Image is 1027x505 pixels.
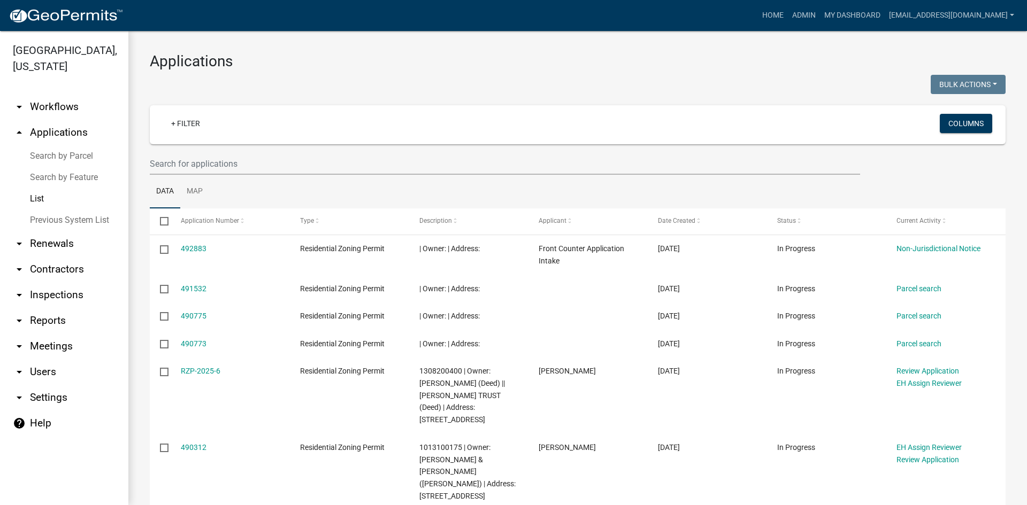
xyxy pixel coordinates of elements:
a: RZP-2025-6 [181,367,220,375]
a: EH Assign Reviewer [896,379,962,387]
span: In Progress [777,284,815,293]
datatable-header-cell: Date Created [648,208,767,234]
a: 490312 [181,443,206,452]
datatable-header-cell: Type [289,208,409,234]
a: Review Application [896,367,959,375]
span: Date Created [658,217,695,224]
i: arrow_drop_down [13,289,26,301]
a: Parcel search [896,284,941,293]
i: arrow_drop_up [13,126,26,139]
span: 10/13/2025 [658,284,680,293]
a: Map [180,175,209,209]
span: Description [419,217,452,224]
datatable-header-cell: Applicant [528,208,648,234]
span: Residential Zoning Permit [300,339,385,348]
a: 490773 [181,339,206,348]
a: 490775 [181,312,206,320]
a: 491532 [181,284,206,293]
span: In Progress [777,244,815,253]
span: In Progress [777,367,815,375]
span: Melissa Campbell [539,443,596,452]
span: In Progress [777,312,815,320]
a: Parcel search [896,339,941,348]
span: Residential Zoning Permit [300,367,385,375]
i: arrow_drop_down [13,366,26,378]
a: + Filter [163,114,209,133]
span: Current Activity [896,217,941,224]
span: | Owner: | Address: [419,339,480,348]
span: 10/15/2025 [658,244,680,253]
span: 10/10/2025 [658,312,680,320]
span: Residential Zoning Permit [300,244,385,253]
a: Admin [788,5,820,26]
i: arrow_drop_down [13,340,26,353]
h3: Applications [150,52,1006,71]
i: arrow_drop_down [13,100,26,113]
i: help [13,417,26,430]
span: | Owner: | Address: [419,312,480,320]
span: 1013100175 | Owner: ANDERSON, GARRETT M & MICHELLE N (Deed) | Address: 1441 W MAPLE AVE [419,443,516,500]
span: Status [777,217,796,224]
i: arrow_drop_down [13,237,26,250]
span: Application Number [181,217,239,224]
a: Home [758,5,788,26]
a: EH Assign Reviewer [896,443,962,452]
span: In Progress [777,443,815,452]
span: 1308200400 | Owner: OSTERHOUT, MARILYN M TRUSTEE (Deed) || OSTERHOUT, MARILYN M TRUST (Deed) | Ad... [419,367,505,424]
span: Front Counter Application Intake [539,244,624,265]
i: arrow_drop_down [13,263,26,276]
datatable-header-cell: Status [767,208,886,234]
a: Data [150,175,180,209]
a: Non-Jurisdictional Notice [896,244,980,253]
datatable-header-cell: Current Activity [886,208,1006,234]
span: 10/09/2025 [658,443,680,452]
a: Review Application [896,455,959,464]
span: Residential Zoning Permit [300,312,385,320]
span: | Owner: | Address: [419,244,480,253]
button: Bulk Actions [931,75,1006,94]
span: Jill Anderson [539,367,596,375]
span: | Owner: | Address: [419,284,480,293]
span: Type [300,217,314,224]
a: My Dashboard [820,5,885,26]
input: Search for applications [150,153,860,175]
a: [EMAIL_ADDRESS][DOMAIN_NAME] [885,5,1018,26]
span: Residential Zoning Permit [300,443,385,452]
a: 492883 [181,244,206,253]
i: arrow_drop_down [13,314,26,327]
datatable-header-cell: Application Number [170,208,289,234]
span: In Progress [777,339,815,348]
i: arrow_drop_down [13,391,26,404]
span: 10/10/2025 [658,339,680,348]
span: 10/09/2025 [658,367,680,375]
span: Applicant [539,217,566,224]
button: Columns [940,114,992,133]
span: Residential Zoning Permit [300,284,385,293]
a: Parcel search [896,312,941,320]
datatable-header-cell: Description [409,208,528,234]
datatable-header-cell: Select [150,208,170,234]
